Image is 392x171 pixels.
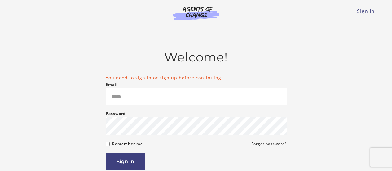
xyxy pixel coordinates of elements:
[251,140,287,148] a: Forgot password?
[112,140,143,148] label: Remember me
[106,110,126,117] label: Password
[357,8,375,15] a: Sign In
[106,81,118,88] label: Email
[166,6,226,20] img: Agents of Change Logo
[106,74,287,81] li: You need to sign in or sign up before continuing.
[106,153,145,170] button: Sign in
[106,50,287,65] h2: Welcome!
